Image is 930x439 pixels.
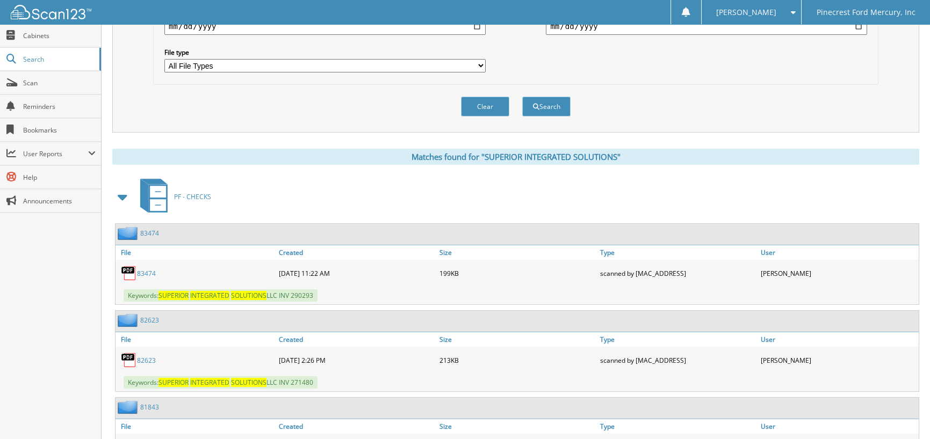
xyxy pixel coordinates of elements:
[597,262,758,284] div: scanned by [MAC_ADDRESS]
[23,78,96,87] span: Scan
[597,349,758,371] div: scanned by [MAC_ADDRESS]
[522,97,571,116] button: Search
[546,18,867,35] input: end
[134,175,211,218] a: PF - CHECKS
[758,419,919,434] a: User
[23,55,94,64] span: Search
[137,356,156,365] a: 82623
[137,269,156,278] a: 83474
[437,419,597,434] a: Size
[716,9,776,16] span: [PERSON_NAME]
[597,245,758,260] a: Type
[23,149,88,158] span: User Reports
[190,291,229,300] span: INTEGRATED
[758,349,919,371] div: [PERSON_NAME]
[118,313,140,327] img: folder2.png
[437,349,597,371] div: 213KB
[758,332,919,347] a: User
[758,262,919,284] div: [PERSON_NAME]
[231,291,266,300] span: SOLUTIONS
[121,265,137,281] img: PDF.png
[140,229,159,238] a: 83474
[276,262,437,284] div: [DATE] 11:22 AM
[276,245,437,260] a: Created
[140,316,159,325] a: 82623
[23,196,96,206] span: Announcements
[164,18,486,35] input: start
[23,173,96,182] span: Help
[437,245,597,260] a: Size
[276,419,437,434] a: Created
[276,332,437,347] a: Created
[118,400,140,414] img: folder2.png
[124,376,318,389] span: Keywords: LLC INV 271480
[437,332,597,347] a: Size
[437,262,597,284] div: 199KB
[116,332,276,347] a: File
[817,9,915,16] span: Pinecrest Ford Mercury, Inc
[23,31,96,40] span: Cabinets
[158,378,189,387] span: SUPERIOR
[116,419,276,434] a: File
[23,126,96,135] span: Bookmarks
[758,245,919,260] a: User
[597,419,758,434] a: Type
[112,149,919,165] div: Matches found for "SUPERIOR INTEGRATED SOLUTIONS"
[231,378,266,387] span: SOLUTIONS
[190,378,229,387] span: INTEGRATED
[164,48,486,57] label: File type
[461,97,509,116] button: Clear
[11,5,91,19] img: scan123-logo-white.svg
[876,387,930,439] iframe: Chat Widget
[121,352,137,368] img: PDF.png
[124,289,318,302] span: Keywords: LLC INV 290293
[174,192,211,201] span: PF - CHECKS
[116,245,276,260] a: File
[158,291,189,300] span: SUPERIOR
[118,226,140,240] img: folder2.png
[597,332,758,347] a: Type
[23,102,96,111] span: Reminders
[140,403,159,412] a: 81843
[276,349,437,371] div: [DATE] 2:26 PM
